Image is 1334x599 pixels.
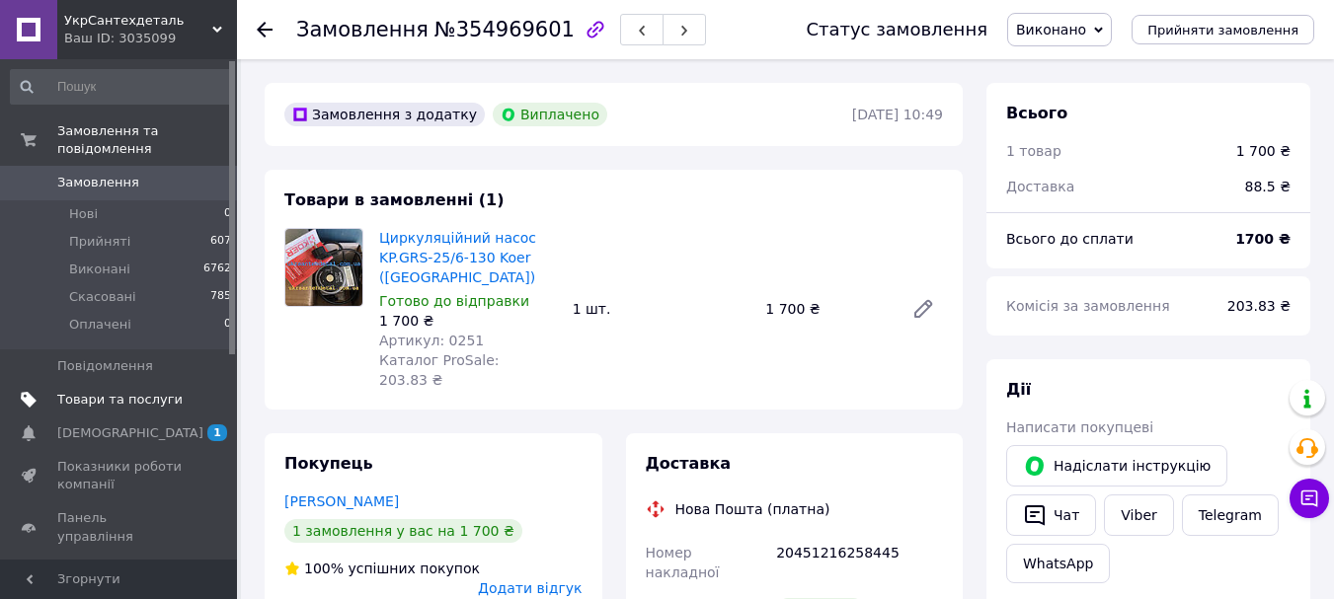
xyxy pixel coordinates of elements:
div: 1 700 ₴ [379,311,557,331]
span: Всього до сплати [1006,231,1134,247]
span: УкрСантехдеталь [64,12,212,30]
input: Пошук [10,69,233,105]
div: 1 замовлення у вас на 1 700 ₴ [284,519,522,543]
a: WhatsApp [1006,544,1110,583]
time: [DATE] 10:49 [852,107,943,122]
div: Статус замовлення [806,20,987,39]
span: Прийняти замовлення [1147,23,1298,37]
span: Всього [1006,104,1067,122]
div: 1 700 ₴ [757,295,896,323]
button: Чат [1006,494,1096,536]
span: Повідомлення [57,357,153,375]
span: Замовлення [57,174,139,191]
span: Покупець [284,454,373,473]
span: Написати покупцеві [1006,419,1153,435]
span: №354969601 [434,18,575,41]
div: Повернутися назад [257,20,273,39]
span: 607 [210,233,231,251]
span: [DEMOGRAPHIC_DATA] [57,424,203,442]
div: Нова Пошта (платна) [670,499,835,519]
span: Каталог ProSale: 203.83 ₴ [379,352,499,388]
a: Telegram [1182,494,1279,536]
div: 88.5 ₴ [1233,165,1302,208]
a: [PERSON_NAME] [284,493,399,509]
img: Циркуляційний насос KP.GRS-25/6-130 Koer (Чехія) [285,229,362,306]
span: Замовлення [296,18,429,41]
a: Редагувати [903,289,943,329]
div: Ваш ID: 3035099 [64,30,237,47]
span: Нові [69,205,98,223]
button: Прийняти замовлення [1132,15,1314,44]
a: Циркуляційний насос KP.GRS-25/6-130 Koer ([GEOGRAPHIC_DATA]) [379,230,536,285]
div: Замовлення з додатку [284,103,485,126]
div: 20451216258445 [772,535,947,590]
span: 0 [224,205,231,223]
span: Дії [1006,380,1031,399]
span: 1 [207,424,227,441]
span: Товари та послуги [57,391,183,409]
span: Товари в замовленні (1) [284,190,505,209]
span: 0 [224,316,231,334]
button: Чат з покупцем [1290,479,1329,518]
span: Прийняті [69,233,130,251]
div: Виплачено [493,103,607,126]
span: Показники роботи компанії [57,458,183,493]
span: Готово до відправки [379,293,529,309]
span: Номер накладної [646,545,720,580]
b: 1700 ₴ [1235,231,1291,247]
span: 1 товар [1006,143,1061,159]
span: 100% [304,561,344,576]
span: Замовлення та повідомлення [57,122,237,158]
span: Панель управління [57,509,183,545]
span: Доставка [646,454,732,473]
span: Додати відгук [478,580,582,596]
button: Надіслати інструкцію [1006,445,1227,487]
span: Комісія за замовлення [1006,298,1170,314]
span: Доставка [1006,179,1074,194]
a: Viber [1104,494,1173,536]
span: Виконано [1016,22,1086,37]
span: 203.83 ₴ [1227,298,1291,314]
span: Оплачені [69,316,131,334]
span: Скасовані [69,288,136,306]
span: Виконані [69,261,130,278]
div: 1 шт. [565,295,758,323]
span: 6762 [203,261,231,278]
div: 1 700 ₴ [1236,141,1291,161]
span: 785 [210,288,231,306]
div: успішних покупок [284,559,480,578]
span: Артикул: 0251 [379,333,484,348]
